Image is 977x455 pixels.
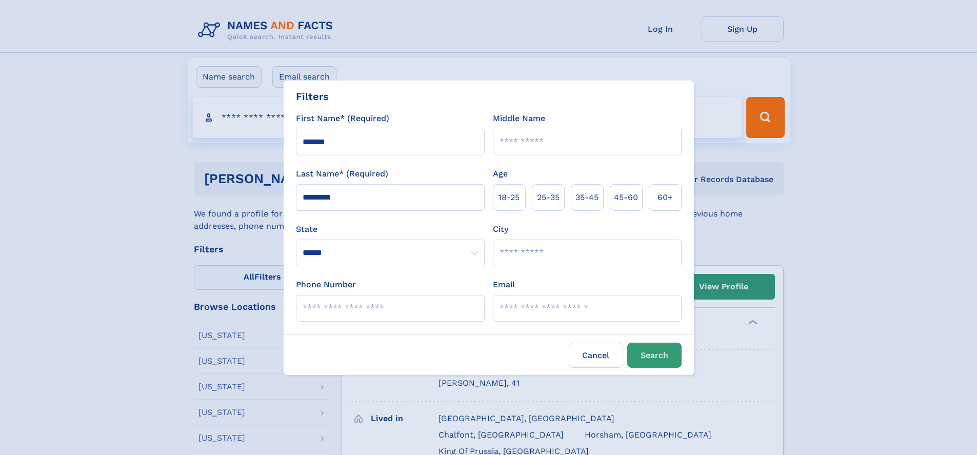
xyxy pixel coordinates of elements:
[493,279,515,291] label: Email
[296,223,485,235] label: State
[493,112,545,125] label: Middle Name
[575,191,599,204] span: 35‑45
[499,191,520,204] span: 18‑25
[627,343,682,368] button: Search
[493,223,508,235] label: City
[296,279,356,291] label: Phone Number
[296,168,388,180] label: Last Name* (Required)
[296,112,389,125] label: First Name* (Required)
[614,191,638,204] span: 45‑60
[569,343,623,368] label: Cancel
[493,168,508,180] label: Age
[296,89,329,104] div: Filters
[537,191,560,204] span: 25‑35
[657,191,673,204] span: 60+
